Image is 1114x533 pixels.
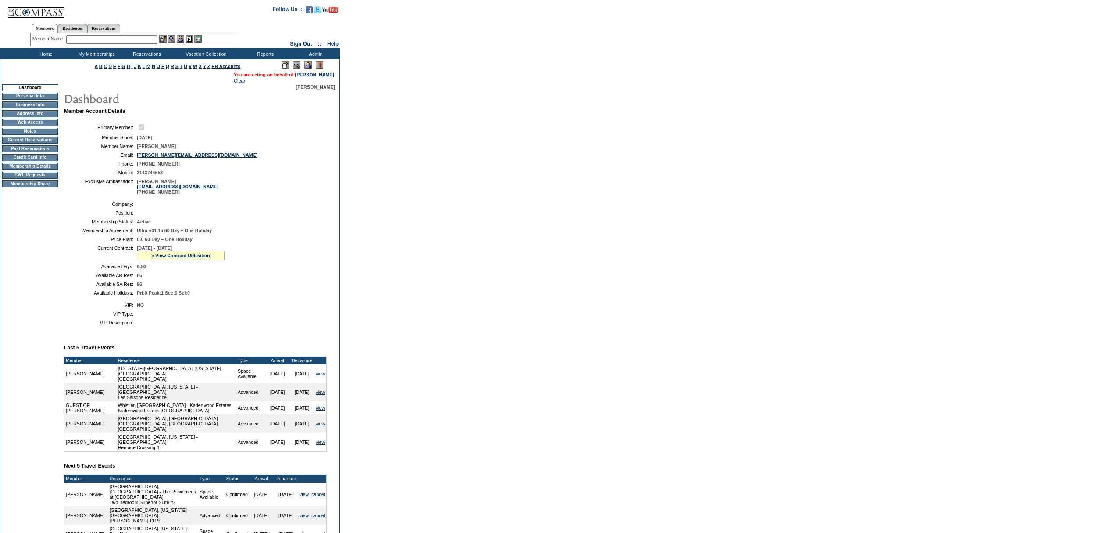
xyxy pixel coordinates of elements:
[118,64,121,69] a: F
[137,144,176,149] span: [PERSON_NAME]
[68,245,133,260] td: Current Contract:
[2,93,58,100] td: Personal Info
[316,61,323,69] img: Log Concern/Member Elevation
[193,64,197,69] a: W
[137,303,144,308] span: NO
[295,72,334,77] a: [PERSON_NAME]
[2,128,58,135] td: Notes
[68,219,133,224] td: Membership Status:
[68,281,133,287] td: Available SA Res:
[64,414,117,433] td: [PERSON_NAME]
[68,123,133,131] td: Primary Member:
[108,64,112,69] a: D
[32,24,58,33] a: Members
[316,389,325,395] a: view
[171,64,174,69] a: R
[2,101,58,108] td: Business Info
[2,163,58,170] td: Membership Details
[104,64,107,69] a: C
[234,78,245,83] a: Clear
[225,506,249,525] td: Confirmed
[300,513,309,518] a: view
[137,135,152,140] span: [DATE]
[137,290,190,295] span: Pri:0 Peak:1 Sec:0 Sel:0
[314,6,321,13] img: Follow us on Twitter
[198,483,225,506] td: Space Available
[68,202,133,207] td: Company:
[290,383,314,401] td: [DATE]
[137,184,218,189] a: [EMAIL_ADDRESS][DOMAIN_NAME]
[211,64,240,69] a: ER Accounts
[146,64,150,69] a: M
[290,364,314,383] td: [DATE]
[274,475,298,483] td: Departure
[108,475,198,483] td: Residence
[64,506,106,525] td: [PERSON_NAME]
[236,401,265,414] td: Advanced
[68,161,133,166] td: Phone:
[117,364,236,383] td: [US_STATE][GEOGRAPHIC_DATA], [US_STATE][GEOGRAPHIC_DATA] [GEOGRAPHIC_DATA]
[236,357,265,364] td: Type
[121,64,125,69] a: G
[68,144,133,149] td: Member Name:
[20,48,70,59] td: Home
[184,64,187,69] a: U
[68,170,133,175] td: Mobile:
[64,483,106,506] td: [PERSON_NAME]
[225,483,249,506] td: Confirmed
[239,48,289,59] td: Reports
[64,364,117,383] td: [PERSON_NAME]
[159,35,167,43] img: b_edit.gif
[316,421,325,426] a: view
[177,35,184,43] img: Impersonate
[68,311,133,317] td: VIP Type:
[137,170,163,175] span: 3143744553
[2,180,58,187] td: Membership Share
[70,48,121,59] td: My Memberships
[68,179,133,194] td: Exclusive Ambassador:
[180,64,183,69] a: T
[199,64,202,69] a: X
[314,9,321,14] a: Follow us on Twitter
[194,35,202,43] img: b_calculator.gif
[64,90,239,107] img: pgTtlDashboard.gif
[2,172,58,179] td: CWL Requests
[203,64,206,69] a: Y
[236,364,265,383] td: Space Available
[265,357,290,364] td: Arrival
[2,154,58,161] td: Credit Card Info
[198,506,225,525] td: Advanced
[168,35,175,43] img: View
[137,228,212,233] span: Ultra v01.15 60 Day – One Holiday
[265,401,290,414] td: [DATE]
[2,119,58,126] td: Web Access
[306,9,313,14] a: Become our fan on Facebook
[117,433,236,451] td: [GEOGRAPHIC_DATA], [US_STATE] - [GEOGRAPHIC_DATA] Heritage Crossing 4
[265,383,290,401] td: [DATE]
[2,145,58,152] td: Past Reservations
[2,110,58,117] td: Address Info
[186,35,193,43] img: Reservations
[234,72,334,77] span: You are acting on behalf of:
[316,371,325,376] a: view
[64,108,125,114] b: Member Account Details
[68,152,133,158] td: Email:
[289,48,340,59] td: Admin
[64,475,106,483] td: Member
[290,41,312,47] a: Sign Out
[171,48,239,59] td: Vacation Collection
[137,179,218,194] span: [PERSON_NAME] [PHONE_NUMBER]
[68,320,133,325] td: VIP Description:
[137,273,142,278] span: 86
[68,264,133,269] td: Available Days:
[304,61,312,69] img: Impersonate
[68,273,133,278] td: Available AR Res:
[113,64,116,69] a: E
[137,264,146,269] span: 6.50
[327,41,339,47] a: Help
[95,64,98,69] a: A
[157,64,160,69] a: O
[64,383,117,401] td: [PERSON_NAME]
[68,135,133,140] td: Member Since:
[161,64,164,69] a: P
